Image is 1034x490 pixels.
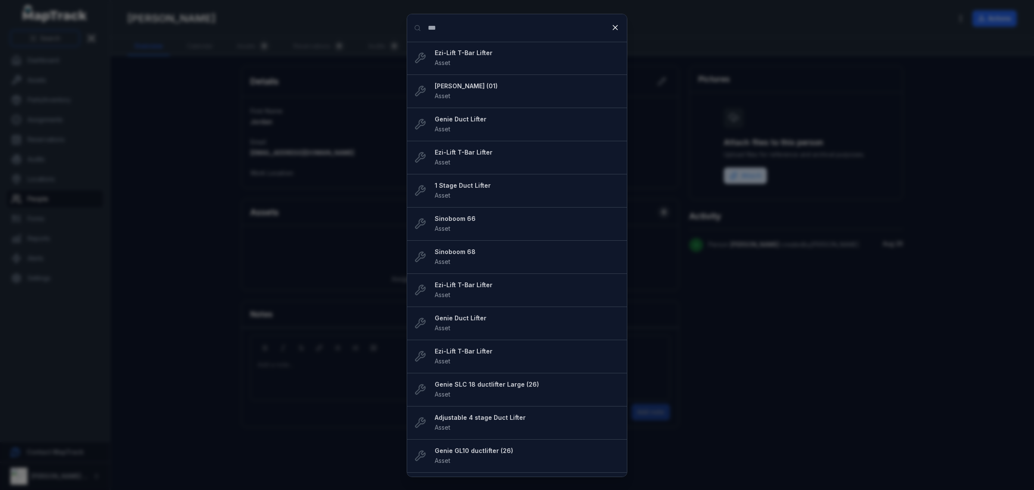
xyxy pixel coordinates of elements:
[435,49,620,57] strong: Ezi-Lift T-Bar Lifter
[435,82,620,90] strong: [PERSON_NAME] (01)
[435,148,620,167] a: Ezi-Lift T-Bar LifterAsset
[435,380,620,389] strong: Genie SLC 18 ductlifter Large (26)
[435,413,620,422] strong: Adjustable 4 stage Duct Lifter
[435,148,620,157] strong: Ezi-Lift T-Bar Lifter
[435,413,620,432] a: Adjustable 4 stage Duct LifterAsset
[435,391,450,398] span: Asset
[435,115,620,134] a: Genie Duct LifterAsset
[435,424,450,431] span: Asset
[435,380,620,399] a: Genie SLC 18 ductlifter Large (26)Asset
[435,181,620,190] strong: 1 Stage Duct Lifter
[435,258,450,265] span: Asset
[435,457,450,464] span: Asset
[435,192,450,199] span: Asset
[435,314,620,333] a: Genie Duct LifterAsset
[435,281,620,300] a: Ezi-Lift T-Bar LifterAsset
[435,447,620,455] strong: Genie GL10 ductlifter (26)
[435,347,620,366] a: Ezi-Lift T-Bar LifterAsset
[435,314,620,323] strong: Genie Duct Lifter
[435,291,450,298] span: Asset
[435,281,620,289] strong: Ezi-Lift T-Bar Lifter
[435,59,450,66] span: Asset
[435,214,620,223] strong: Sinoboom 66
[435,447,620,465] a: Genie GL10 ductlifter (26)Asset
[435,49,620,68] a: Ezi-Lift T-Bar LifterAsset
[435,92,450,99] span: Asset
[435,347,620,356] strong: Ezi-Lift T-Bar Lifter
[435,225,450,232] span: Asset
[435,248,620,267] a: Sinoboom 68Asset
[435,158,450,166] span: Asset
[435,324,450,332] span: Asset
[435,181,620,200] a: 1 Stage Duct LifterAsset
[435,248,620,256] strong: Sinoboom 68
[435,115,620,124] strong: Genie Duct Lifter
[435,214,620,233] a: Sinoboom 66Asset
[435,125,450,133] span: Asset
[435,357,450,365] span: Asset
[435,82,620,101] a: [PERSON_NAME] (01)Asset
